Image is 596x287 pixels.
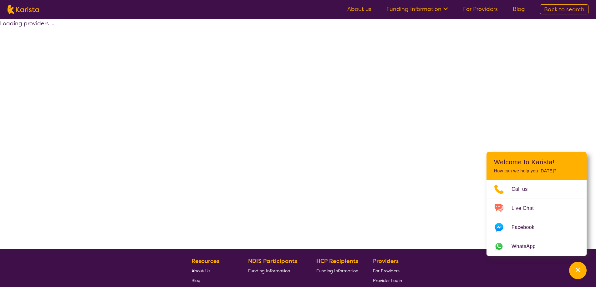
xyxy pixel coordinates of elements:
[373,278,402,283] span: Provider Login
[347,5,371,13] a: About us
[248,268,290,274] span: Funding Information
[373,275,402,285] a: Provider Login
[191,275,233,285] a: Blog
[373,266,402,275] a: For Providers
[191,257,219,265] b: Resources
[569,262,587,279] button: Channel Menu
[191,268,210,274] span: About Us
[486,152,587,256] div: Channel Menu
[373,268,400,274] span: For Providers
[316,257,358,265] b: HCP Recipients
[494,168,579,174] p: How can we help you [DATE]?
[512,204,541,213] span: Live Chat
[540,4,588,14] a: Back to search
[486,180,587,256] ul: Choose channel
[248,266,302,275] a: Funding Information
[486,237,587,256] a: Web link opens in a new tab.
[512,223,542,232] span: Facebook
[463,5,498,13] a: For Providers
[316,268,358,274] span: Funding Information
[513,5,525,13] a: Blog
[494,158,579,166] h2: Welcome to Karista!
[544,6,584,13] span: Back to search
[373,257,399,265] b: Providers
[191,266,233,275] a: About Us
[8,5,39,14] img: Karista logo
[386,5,448,13] a: Funding Information
[316,266,358,275] a: Funding Information
[191,278,201,283] span: Blog
[512,242,543,251] span: WhatsApp
[512,185,535,194] span: Call us
[248,257,297,265] b: NDIS Participants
